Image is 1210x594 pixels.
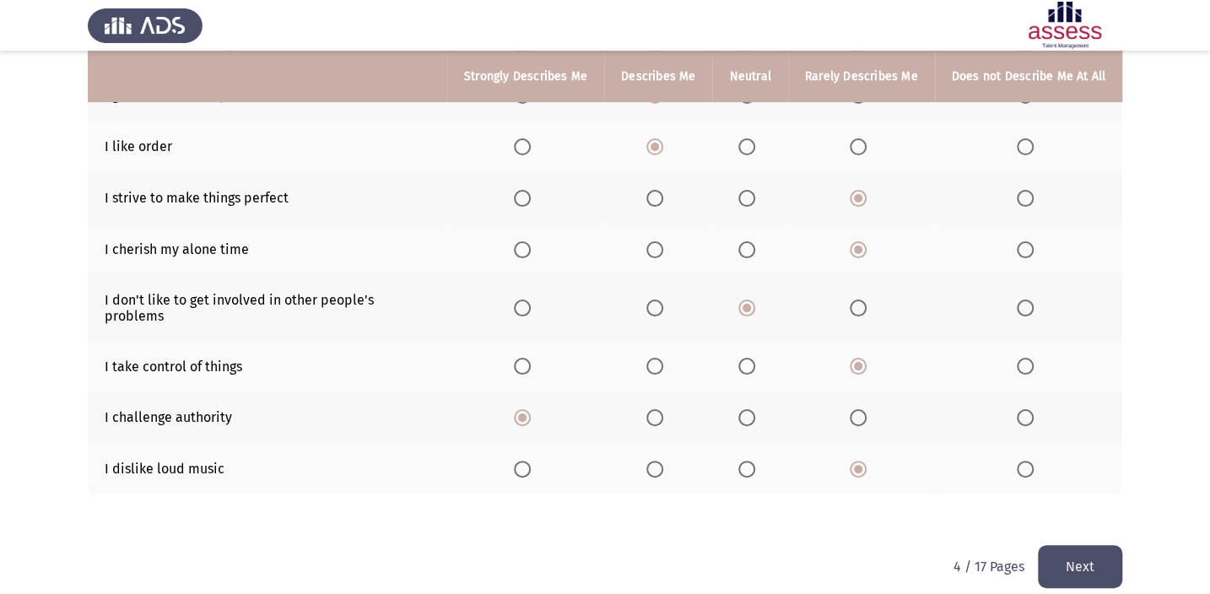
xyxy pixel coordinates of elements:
mat-radio-group: Select an option [850,138,873,154]
td: I challenge authority [88,391,447,443]
mat-radio-group: Select an option [738,87,762,103]
th: Describes Me [604,51,712,102]
mat-radio-group: Select an option [1017,189,1040,205]
mat-radio-group: Select an option [738,189,762,205]
mat-radio-group: Select an option [646,240,670,256]
mat-radio-group: Select an option [1017,87,1040,103]
mat-radio-group: Select an option [646,408,670,424]
mat-radio-group: Select an option [738,460,762,476]
mat-radio-group: Select an option [738,299,762,315]
td: I strive to make things perfect [88,172,447,224]
mat-radio-group: Select an option [1017,408,1040,424]
mat-radio-group: Select an option [850,408,873,424]
mat-radio-group: Select an option [850,358,873,374]
mat-radio-group: Select an option [1017,299,1040,315]
mat-radio-group: Select an option [514,460,537,476]
mat-radio-group: Select an option [1017,460,1040,476]
mat-radio-group: Select an option [646,299,670,315]
mat-radio-group: Select an option [1017,240,1040,256]
img: Assess Talent Management logo [88,2,203,49]
mat-radio-group: Select an option [514,358,537,374]
mat-radio-group: Select an option [514,240,537,256]
mat-radio-group: Select an option [738,358,762,374]
mat-radio-group: Select an option [514,408,537,424]
td: I like order [88,121,447,172]
mat-radio-group: Select an option [850,87,873,103]
td: I dislike loud music [88,443,447,494]
th: Does not Describe Me At All [935,51,1122,102]
mat-radio-group: Select an option [738,138,762,154]
mat-radio-group: Select an option [738,240,762,256]
td: I take control of things [88,341,447,392]
mat-radio-group: Select an option [514,138,537,154]
button: load next page [1038,545,1122,588]
img: Assessment logo of ASSESS Employability - EBI [1007,2,1122,49]
mat-radio-group: Select an option [1017,358,1040,374]
mat-radio-group: Select an option [646,87,670,103]
th: Neutral [712,51,787,102]
mat-radio-group: Select an option [850,460,873,476]
mat-radio-group: Select an option [514,299,537,315]
td: I don't like to get involved in other people's problems [88,275,447,341]
td: I cherish my alone time [88,224,447,275]
mat-radio-group: Select an option [514,189,537,205]
mat-radio-group: Select an option [646,358,670,374]
mat-radio-group: Select an option [850,240,873,256]
mat-radio-group: Select an option [646,189,670,205]
p: 4 / 17 Pages [953,559,1024,575]
mat-radio-group: Select an option [850,189,873,205]
mat-radio-group: Select an option [646,138,670,154]
th: Strongly Describes Me [447,51,604,102]
th: Rarely Describes Me [788,51,935,102]
mat-radio-group: Select an option [738,408,762,424]
mat-radio-group: Select an option [1017,138,1040,154]
mat-radio-group: Select an option [514,87,537,103]
mat-radio-group: Select an option [850,299,873,315]
mat-radio-group: Select an option [646,460,670,476]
